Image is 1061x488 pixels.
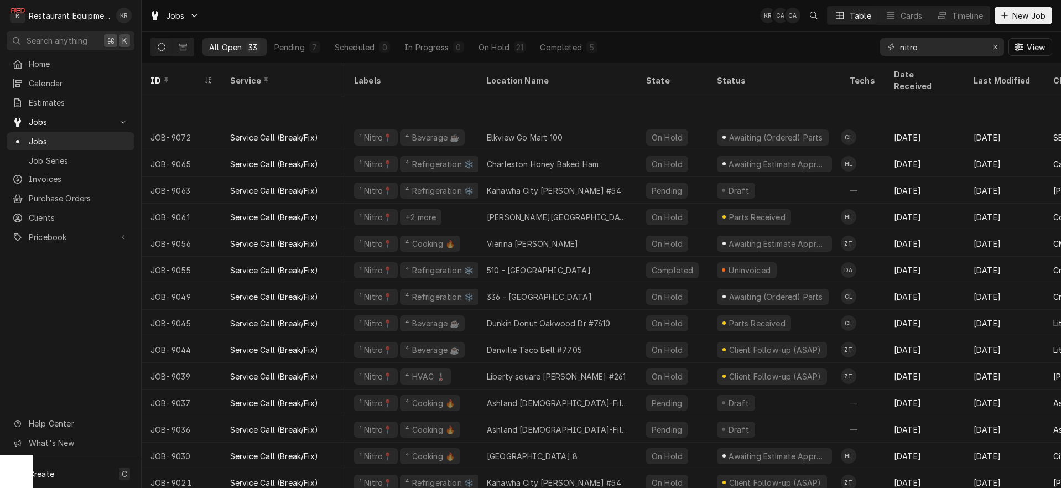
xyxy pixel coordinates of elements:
div: HL [841,448,856,464]
div: [DATE] [965,204,1044,230]
div: On Hold [651,450,684,462]
span: Help Center [29,418,128,429]
div: ID [150,75,201,86]
div: Huston Lewis's Avatar [841,156,856,172]
div: Dakota Arthur's Avatar [841,262,856,278]
div: On Hold [651,158,684,170]
a: Job Series [7,152,134,170]
div: Restaurant Equipment Diagnostics [29,10,110,22]
div: Huston Lewis's Avatar [841,448,856,464]
div: [DATE] [965,390,1044,416]
span: Jobs [166,10,185,22]
div: ¹ Nitro📍 [358,211,393,223]
div: Client Follow-up (ASAP) [727,344,822,356]
div: [DATE] [885,177,965,204]
div: Restaurant Equipment Diagnostics's Avatar [10,8,25,23]
div: ¹ Nitro📍 [358,264,393,276]
div: Awaiting Estimate Approval [727,158,828,170]
div: ¹ Nitro📍 [358,132,393,143]
div: JOB-9049 [142,283,221,310]
div: Service Call (Break/Fix) [230,238,318,250]
div: JOB-9030 [142,443,221,469]
div: [DATE] [885,390,965,416]
div: Awaiting Estimate Approval [727,238,828,250]
div: ⁴ Refrigeration ❄️ [404,185,475,196]
span: Create [29,469,54,479]
div: Timeline [952,10,983,22]
div: Date Received [894,69,954,92]
div: Vienna [PERSON_NAME] [487,238,578,250]
div: On Hold [651,344,684,356]
a: Purchase Orders [7,189,134,207]
div: Last Modified [974,75,1033,86]
span: Calendar [29,77,129,89]
div: ¹ Nitro📍 [358,424,393,435]
div: 5 [589,41,595,53]
div: [DATE] [965,310,1044,336]
button: Open search [805,7,823,24]
div: [DATE] [885,257,965,283]
span: ⌘ [107,35,115,46]
div: [DATE] [885,150,965,177]
div: Parts Received [727,211,787,223]
div: CL [841,315,856,331]
span: Job Series [29,155,129,167]
div: Dunkin Donut Oakwood Dr #7610 [487,318,611,329]
div: ⁴ Cooking 🔥 [404,450,456,462]
div: On Hold [651,371,684,382]
div: Cole Livingston's Avatar [841,289,856,304]
div: Liberty square [PERSON_NAME] #261 [487,371,626,382]
div: [PERSON_NAME][GEOGRAPHIC_DATA] [487,211,628,223]
div: Draft [727,397,751,409]
div: CL [841,289,856,304]
div: JOB-9036 [142,416,221,443]
div: Zack Tussey's Avatar [841,342,856,357]
div: Service Call (Break/Fix) [230,211,318,223]
div: +2 more [404,211,437,223]
div: [DATE] [965,177,1044,204]
div: Service Call (Break/Fix) [230,264,318,276]
div: [DATE] [965,416,1044,443]
div: JOB-9037 [142,390,221,416]
div: [DATE] [965,443,1044,469]
div: JOB-9039 [142,363,221,390]
div: JOB-9044 [142,336,221,363]
div: ⁴ Refrigeration ❄️ [404,291,475,303]
span: Invoices [29,173,129,185]
div: Chrissy Adams's Avatar [785,8,800,23]
div: ⁴ Cooking 🔥 [404,397,456,409]
div: [DATE] [965,257,1044,283]
div: Table [850,10,871,22]
input: Keyword search [900,38,983,56]
div: ZT [841,342,856,357]
div: HL [841,156,856,172]
div: ZT [841,236,856,251]
div: Elkview Go Mart 100 [487,132,563,143]
div: Kelli Robinette's Avatar [760,8,776,23]
div: 33 [248,41,257,53]
div: ¹ Nitro📍 [358,158,393,170]
div: 336 - [GEOGRAPHIC_DATA] [487,291,592,303]
div: ¹ Nitro📍 [358,318,393,329]
div: Service Call (Break/Fix) [230,371,318,382]
span: Home [29,58,129,70]
div: Draft [727,424,751,435]
div: KR [116,8,132,23]
div: Pending [651,185,683,196]
div: All Open [209,41,242,53]
button: Erase input [986,38,1004,56]
div: JOB-9056 [142,230,221,257]
span: K [122,35,127,46]
div: [DATE] [965,124,1044,150]
div: Zack Tussey's Avatar [841,236,856,251]
a: Go to Help Center [7,414,134,433]
a: Go to Jobs [7,113,134,131]
div: Service Call (Break/Fix) [230,132,318,143]
div: Ashland [DEMOGRAPHIC_DATA]-Fil-A [487,397,628,409]
div: Scheduled [335,41,375,53]
div: [DATE] [965,363,1044,390]
div: Location Name [487,75,626,86]
div: State [646,75,699,86]
div: On Hold [651,132,684,143]
span: Jobs [29,136,129,147]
